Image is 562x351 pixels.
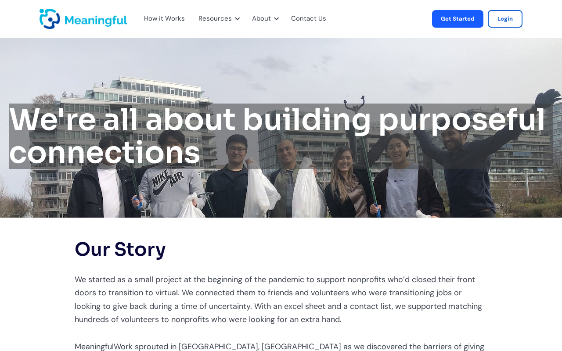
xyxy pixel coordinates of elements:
div: Resources [193,4,242,33]
h2: Our Story [75,240,487,260]
a: home [40,9,61,29]
a: How it Works [144,13,178,25]
div: How it Works [144,13,185,25]
div: About [252,13,271,25]
div: How it Works [139,4,189,33]
a: Contact Us [291,13,326,25]
div: About [247,4,281,33]
h1: We're all about building purposeful connections [9,104,553,169]
a: Get Started [432,10,483,28]
a: Login [488,10,522,28]
div: Resources [198,13,232,25]
div: Contact Us [286,4,337,33]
